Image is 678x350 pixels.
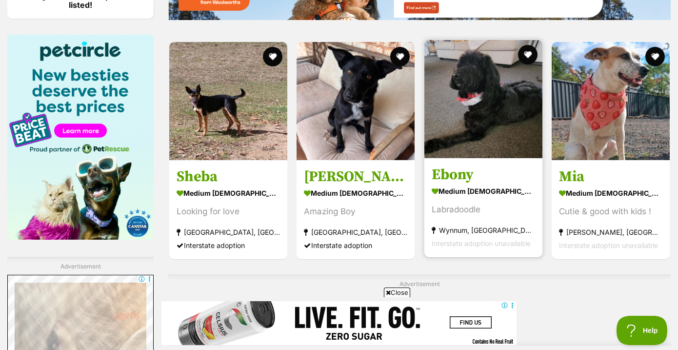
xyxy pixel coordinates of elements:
[304,185,407,200] strong: medium [DEMOGRAPHIC_DATA] Dog
[161,301,517,345] iframe: Advertisement
[552,160,670,259] a: Mia medium [DEMOGRAPHIC_DATA] Dog Cutie & good with kids ! [PERSON_NAME], [GEOGRAPHIC_DATA] Inter...
[297,42,415,160] img: Bob - Australian Kelpie Dog
[432,165,535,184] h3: Ebony
[424,158,542,257] a: Ebony medium [DEMOGRAPHIC_DATA] Dog Labradoodle Wynnum, [GEOGRAPHIC_DATA] Interstate adoption una...
[645,47,665,66] button: favourite
[432,223,535,236] strong: Wynnum, [GEOGRAPHIC_DATA]
[304,238,407,251] div: Interstate adoption
[552,42,670,160] img: Mia - Jack Russell Terrier Dog
[177,185,280,200] strong: medium [DEMOGRAPHIC_DATA] Dog
[169,42,287,160] img: Sheba - Australian Kelpie Dog
[177,225,280,238] strong: [GEOGRAPHIC_DATA], [GEOGRAPHIC_DATA]
[304,225,407,238] strong: [GEOGRAPHIC_DATA], [GEOGRAPHIC_DATA]
[559,225,662,238] strong: [PERSON_NAME], [GEOGRAPHIC_DATA]
[263,47,282,66] button: favourite
[432,203,535,216] div: Labradoodle
[518,45,538,64] button: favourite
[391,47,410,66] button: favourite
[424,40,542,158] img: Ebony - Poodle Dog
[432,184,535,198] strong: medium [DEMOGRAPHIC_DATA] Dog
[169,160,287,259] a: Sheba medium [DEMOGRAPHIC_DATA] Dog Looking for love [GEOGRAPHIC_DATA], [GEOGRAPHIC_DATA] Interst...
[559,167,662,185] h3: Mia
[304,167,407,185] h3: [PERSON_NAME]
[7,35,154,240] img: Pet Circle promo banner
[177,238,280,251] div: Interstate adoption
[559,241,658,249] span: Interstate adoption unavailable
[432,239,531,247] span: Interstate adoption unavailable
[617,316,668,345] iframe: Help Scout Beacon - Open
[304,205,407,218] div: Amazing Boy
[177,167,280,185] h3: Sheba
[168,274,671,346] div: Advertisement
[177,205,280,218] div: Looking for love
[559,205,662,218] div: Cutie & good with kids !
[559,185,662,200] strong: medium [DEMOGRAPHIC_DATA] Dog
[384,288,410,297] span: Close
[297,160,415,259] a: [PERSON_NAME] medium [DEMOGRAPHIC_DATA] Dog Amazing Boy [GEOGRAPHIC_DATA], [GEOGRAPHIC_DATA] Inte...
